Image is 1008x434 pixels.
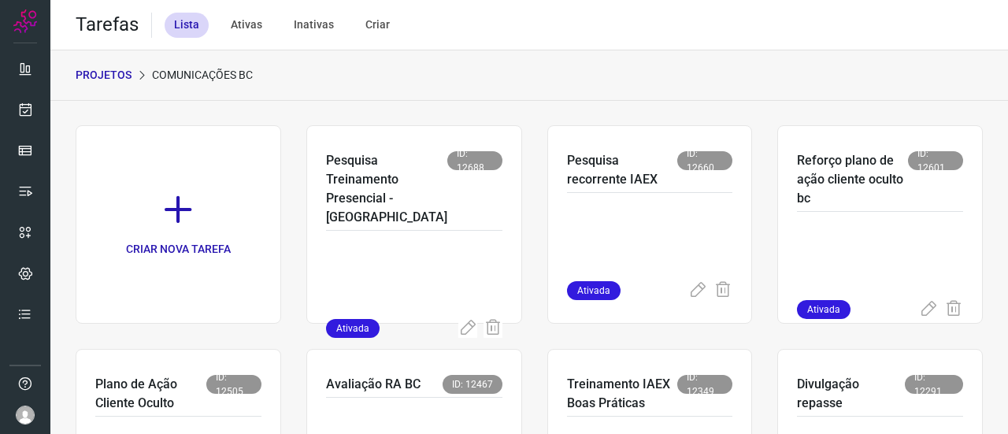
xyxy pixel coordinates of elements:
[326,375,421,394] p: Avaliação RA BC
[677,375,732,394] span: ID: 12349
[76,13,139,36] h2: Tarefas
[16,406,35,425] img: avatar-user-boy.jpg
[165,13,209,38] div: Lista
[76,125,281,324] a: CRIAR NOVA TAREFA
[797,300,850,319] span: Ativada
[95,375,206,413] p: Plano de Ação Cliente Oculto
[284,13,343,38] div: Inativas
[797,375,904,413] p: Divulgação repasse
[447,151,502,170] span: ID: 12688
[76,67,132,83] p: PROJETOS
[13,9,37,33] img: Logo
[152,67,253,83] p: Comunicações BC
[443,375,502,394] span: ID: 12467
[797,151,908,208] p: Reforço plano de ação cliente oculto bc
[126,241,231,258] p: CRIAR NOVA TAREFA
[326,151,447,227] p: Pesquisa Treinamento Presencial - [GEOGRAPHIC_DATA]
[567,375,678,413] p: Treinamento IAEX Boas Práticas
[356,13,399,38] div: Criar
[221,13,272,38] div: Ativas
[908,151,963,170] span: ID: 12601
[677,151,732,170] span: ID: 12660
[206,375,261,394] span: ID: 12505
[567,281,621,300] span: Ativada
[905,375,963,394] span: ID: 12291
[326,319,380,338] span: Ativada
[567,151,678,189] p: Pesquisa recorrente IAEX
